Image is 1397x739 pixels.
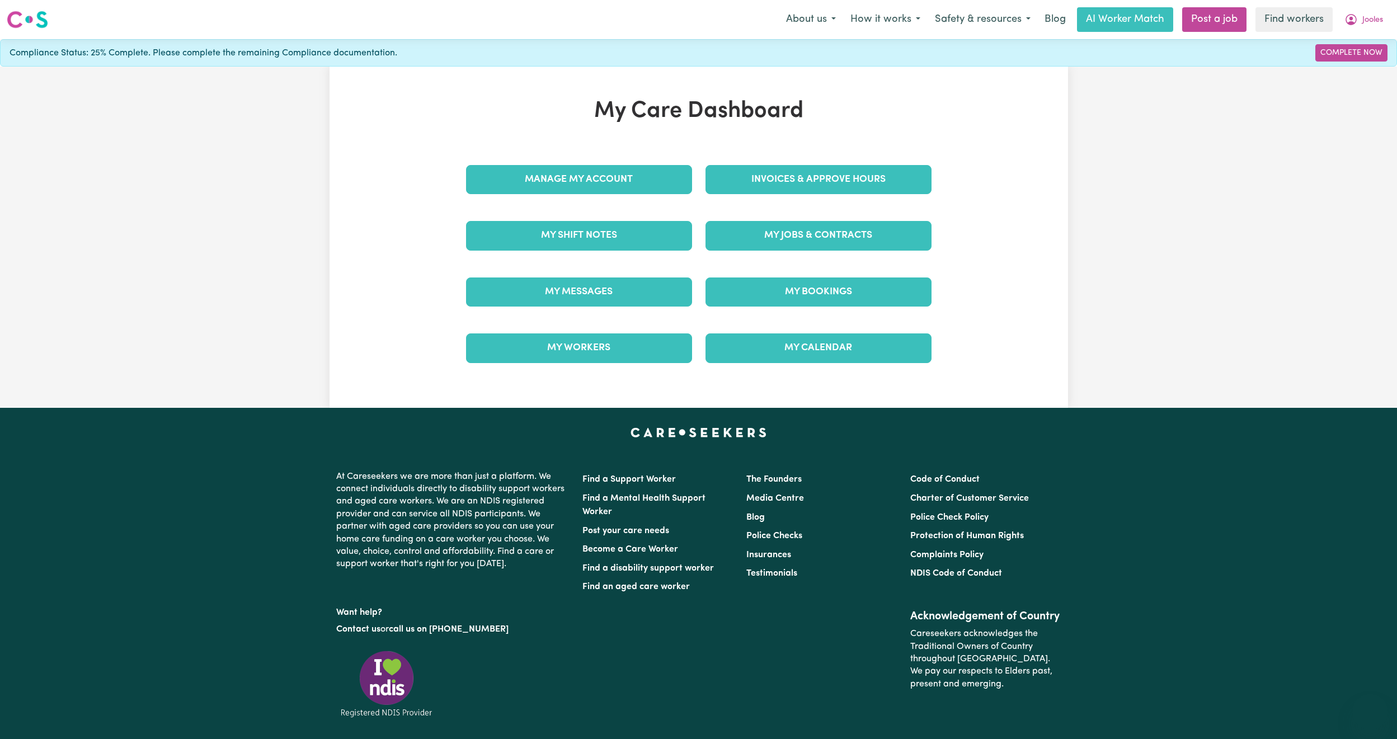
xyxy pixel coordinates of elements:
a: My Calendar [705,333,932,363]
h1: My Care Dashboard [459,98,938,125]
span: Compliance Status: 25% Complete. Please complete the remaining Compliance documentation. [10,46,397,60]
p: or [336,619,569,640]
a: Post a job [1182,7,1247,32]
a: My Shift Notes [466,221,692,250]
button: About us [779,8,843,31]
p: Careseekers acknowledges the Traditional Owners of Country throughout [GEOGRAPHIC_DATA]. We pay o... [910,623,1061,695]
a: Contact us [336,625,380,634]
a: Insurances [746,550,791,559]
img: Careseekers logo [7,10,48,30]
a: Police Check Policy [910,513,989,522]
p: Want help? [336,602,569,619]
span: Jooles [1362,14,1383,26]
button: My Account [1337,8,1390,31]
a: Find a Mental Health Support Worker [582,494,705,516]
a: My Bookings [705,277,932,307]
a: Careseekers home page [631,428,766,437]
a: Complaints Policy [910,550,984,559]
a: Find a disability support worker [582,564,714,573]
iframe: Button to launch messaging window, conversation in progress [1352,694,1388,730]
a: Complete Now [1315,44,1387,62]
a: AI Worker Match [1077,7,1173,32]
a: Protection of Human Rights [910,531,1024,540]
button: Safety & resources [928,8,1038,31]
a: Careseekers logo [7,7,48,32]
a: Invoices & Approve Hours [705,165,932,194]
a: Manage My Account [466,165,692,194]
button: How it works [843,8,928,31]
a: Media Centre [746,494,804,503]
a: My Jobs & Contracts [705,221,932,250]
a: Blog [1038,7,1073,32]
a: NDIS Code of Conduct [910,569,1002,578]
a: Testimonials [746,569,797,578]
p: At Careseekers we are more than just a platform. We connect individuals directly to disability su... [336,466,569,575]
a: Post your care needs [582,526,669,535]
a: call us on [PHONE_NUMBER] [389,625,509,634]
a: Find a Support Worker [582,475,676,484]
h2: Acknowledgement of Country [910,610,1061,623]
a: Charter of Customer Service [910,494,1029,503]
a: Become a Care Worker [582,545,678,554]
a: The Founders [746,475,802,484]
a: Find an aged care worker [582,582,690,591]
img: Registered NDIS provider [336,649,437,719]
a: My Messages [466,277,692,307]
a: Find workers [1255,7,1333,32]
a: Code of Conduct [910,475,980,484]
a: My Workers [466,333,692,363]
a: Blog [746,513,765,522]
a: Police Checks [746,531,802,540]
